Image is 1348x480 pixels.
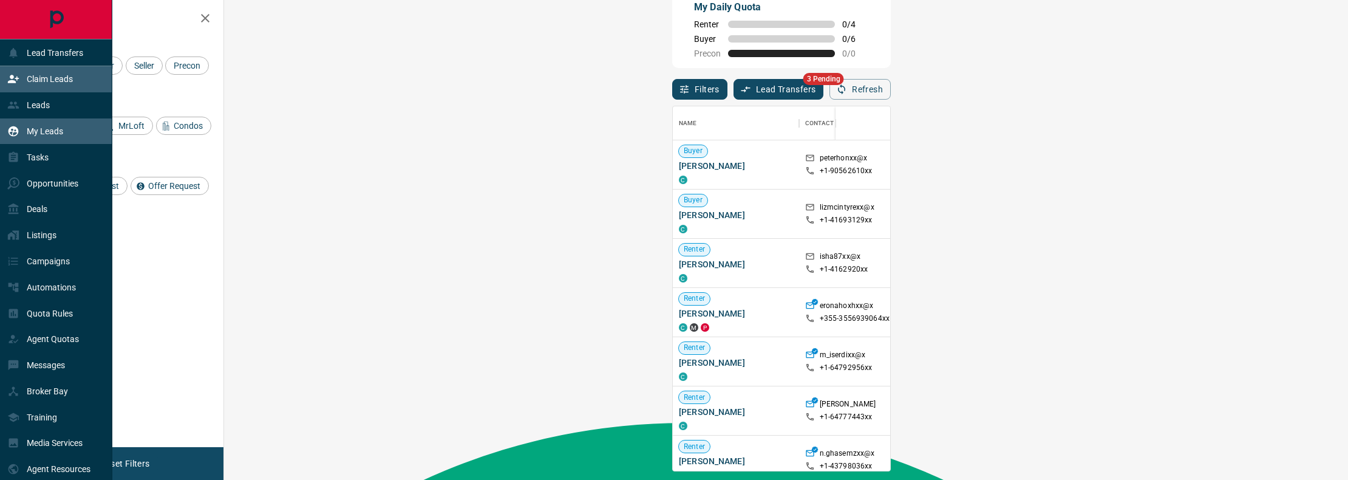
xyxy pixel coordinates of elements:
span: Precon [694,49,721,58]
span: 0 / 6 [842,34,869,44]
span: [PERSON_NAME] [679,406,793,418]
span: Seller [130,61,158,70]
div: Name [679,106,697,140]
div: Offer Request [131,177,209,195]
span: Precon [169,61,205,70]
div: condos.ca [679,372,687,381]
span: Renter [679,393,710,403]
p: lizmcintyrexx@x [820,202,874,215]
span: [PERSON_NAME] [679,357,793,369]
span: [PERSON_NAME] [679,307,793,320]
span: 0 / 4 [842,19,869,29]
div: condos.ca [679,176,687,184]
p: +1- 90562610xx [820,166,873,176]
span: Buyer [679,195,707,205]
p: +1- 41693129xx [820,215,873,225]
span: MrLoft [114,121,149,131]
p: isha87xx@x [820,252,860,264]
span: [PERSON_NAME] [679,455,793,467]
span: 3 Pending [803,73,844,85]
p: n.ghasemzxx@x [820,448,875,461]
p: eronahoxhxx@x [820,301,874,314]
span: Condos [169,121,207,131]
p: peterhonxx@x [820,153,868,166]
button: Filters [672,79,727,100]
span: Renter [679,244,710,255]
div: condos.ca [679,274,687,283]
span: Buyer [679,146,707,156]
button: Reset Filters [92,453,157,474]
span: Renter [679,442,710,452]
button: Lead Transfers [734,79,824,100]
p: +1- 4162920xx [820,264,868,275]
div: Condos [156,117,211,135]
h2: Filters [39,12,211,27]
span: Renter [679,293,710,304]
div: condos.ca [679,323,687,332]
span: [PERSON_NAME] [679,258,793,270]
p: +1- 64792956xx [820,363,873,373]
div: Seller [126,57,163,75]
span: Renter [679,343,710,353]
p: +355- 3556939064xx [820,314,890,324]
div: Contact [805,106,834,140]
div: Name [673,106,799,140]
span: Offer Request [144,181,205,191]
div: MrLoft [101,117,153,135]
span: [PERSON_NAME] [679,209,793,221]
div: condos.ca [679,225,687,233]
span: [PERSON_NAME] [679,160,793,172]
p: +1- 64777443xx [820,412,873,422]
button: Refresh [829,79,891,100]
p: [PERSON_NAME] [820,399,876,412]
span: 0 / 0 [842,49,869,58]
span: Buyer [694,34,721,44]
p: +1- 43798036xx [820,461,873,471]
div: property.ca [701,323,709,332]
div: Precon [165,57,209,75]
div: mrloft.ca [690,323,698,332]
span: Renter [694,19,721,29]
p: m_iserdixx@x [820,350,866,363]
div: condos.ca [679,422,687,430]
